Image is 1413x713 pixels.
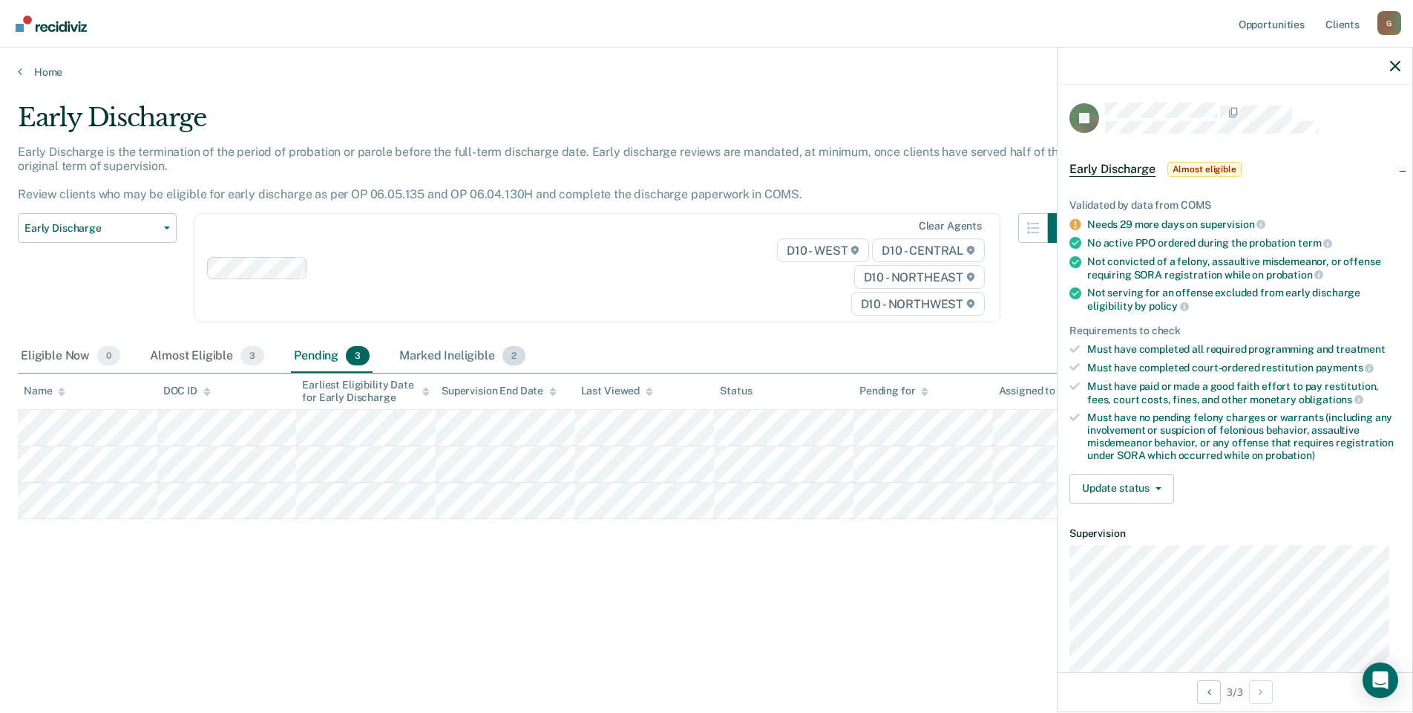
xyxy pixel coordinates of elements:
[1087,255,1400,281] div: Not convicted of a felony, assaultive misdemeanor, or offense requiring SORA registration while on
[1058,146,1412,193] div: Early DischargeAlmost eligible
[24,222,158,235] span: Early Discharge
[1149,300,1189,312] span: policy
[240,346,264,365] span: 3
[1377,11,1401,35] div: G
[302,379,430,404] div: Earliest Eligibility Date for Early Discharge
[1087,218,1400,231] div: Needs 29 more days on supervision
[1249,680,1273,704] button: Next Opportunity
[999,385,1069,397] div: Assigned to
[1087,343,1400,356] div: Must have completed all required programming and
[18,102,1078,145] div: Early Discharge
[872,238,985,262] span: D10 - CENTRAL
[1266,269,1324,281] span: probation
[581,385,653,397] div: Last Viewed
[859,385,928,397] div: Pending for
[442,385,557,397] div: Supervision End Date
[18,145,1072,202] p: Early Discharge is the termination of the period of probation or parole before the full-term disc...
[1336,343,1386,355] span: treatment
[24,385,65,397] div: Name
[97,346,120,365] span: 0
[18,65,1395,79] a: Home
[777,238,869,262] span: D10 - WEST
[16,16,87,32] img: Recidiviz
[1265,449,1315,461] span: probation)
[1087,361,1400,374] div: Must have completed court-ordered restitution
[147,340,267,373] div: Almost Eligible
[291,340,373,373] div: Pending
[1299,394,1363,406] span: obligations
[1069,527,1400,540] dt: Supervision
[720,385,752,397] div: Status
[854,265,985,289] span: D10 - NORTHEAST
[163,385,211,397] div: DOC ID
[1316,362,1374,374] span: payments
[1087,411,1400,461] div: Must have no pending felony charges or warrants (including any involvement or suspicion of feloni...
[1087,287,1400,312] div: Not serving for an offense excluded from early discharge eligibility by
[1069,162,1155,177] span: Early Discharge
[1197,680,1221,704] button: Previous Opportunity
[1363,662,1398,698] div: Open Intercom Messenger
[1058,672,1412,712] div: 3 / 3
[851,292,985,316] span: D10 - NORTHWEST
[502,346,525,365] span: 2
[1069,199,1400,212] div: Validated by data from COMS
[346,346,370,365] span: 3
[1087,236,1400,250] div: No active PPO ordered during the probation
[1069,325,1400,337] div: Requirements to check
[1298,237,1332,249] span: term
[1167,162,1242,177] span: Almost eligible
[18,340,123,373] div: Eligible Now
[919,220,982,232] div: Clear agents
[1377,11,1401,35] button: Profile dropdown button
[1069,474,1174,504] button: Update status
[1087,380,1400,406] div: Must have paid or made a good faith effort to pay restitution, fees, court costs, fines, and othe...
[396,340,528,373] div: Marked Ineligible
